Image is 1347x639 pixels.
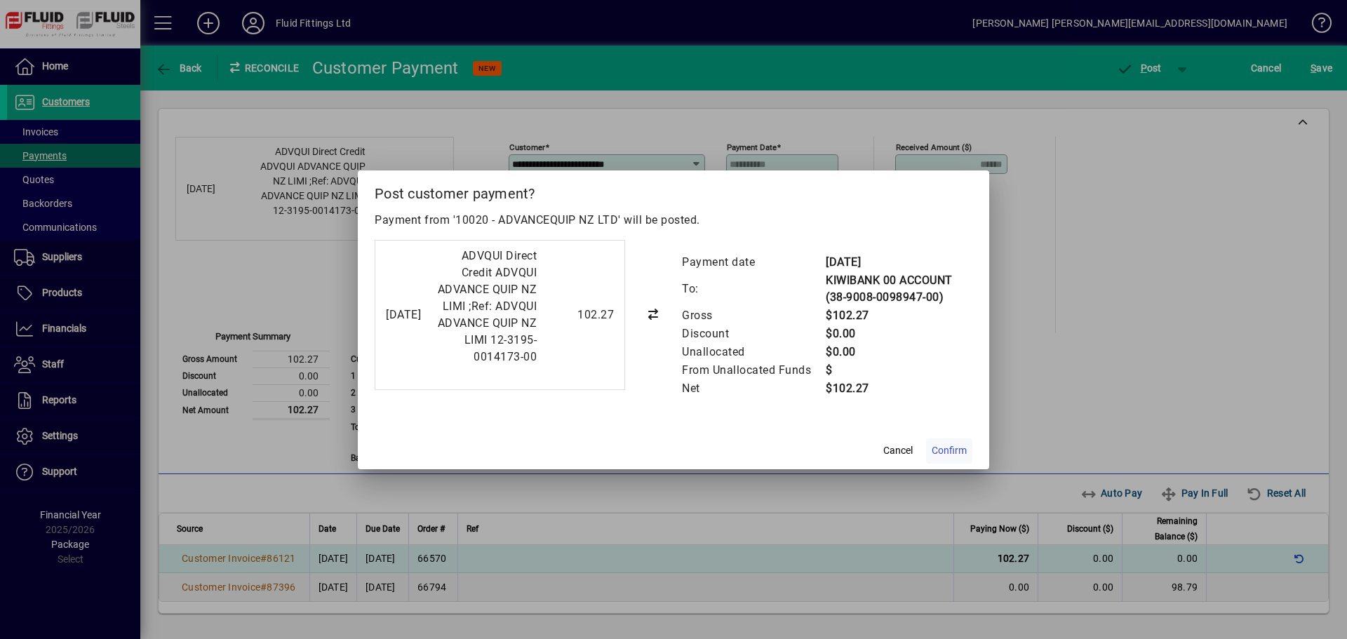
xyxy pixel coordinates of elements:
[926,438,972,464] button: Confirm
[825,361,972,379] td: $
[825,325,972,343] td: $0.00
[681,325,825,343] td: Discount
[825,343,972,361] td: $0.00
[681,253,825,271] td: Payment date
[825,253,972,271] td: [DATE]
[825,307,972,325] td: $102.27
[681,271,825,307] td: To:
[358,170,989,211] h2: Post customer payment?
[825,271,972,307] td: KIWIBANK 00 ACCOUNT (38-9008-0098947-00)
[883,443,913,458] span: Cancel
[544,307,614,323] div: 102.27
[681,361,825,379] td: From Unallocated Funds
[681,379,825,398] td: Net
[876,438,920,464] button: Cancel
[681,343,825,361] td: Unallocated
[932,443,967,458] span: Confirm
[681,307,825,325] td: Gross
[825,379,972,398] td: $102.27
[438,249,537,363] span: ADVQUI Direct Credit ADVQUI ADVANCE QUIP NZ LIMI ;Ref: ADVQUI ADVANCE QUIP NZ LIMI 12-3195-001417...
[386,307,421,323] div: [DATE]
[375,212,972,229] p: Payment from '10020 - ADVANCEQUIP NZ LTD' will be posted.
